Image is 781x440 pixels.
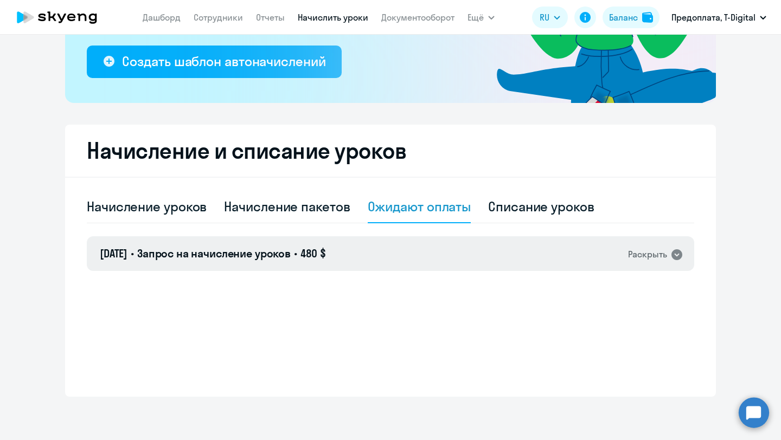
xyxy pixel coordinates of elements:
[628,248,667,261] div: Раскрыть
[87,198,207,215] div: Начисление уроков
[298,12,368,23] a: Начислить уроки
[666,4,772,30] button: Предоплата, T-Digital
[381,12,454,23] a: Документооборот
[87,138,694,164] h2: Начисление и списание уроков
[540,11,549,24] span: RU
[143,12,181,23] a: Дашборд
[368,198,471,215] div: Ожидают оплаты
[642,12,653,23] img: balance
[100,247,127,260] span: [DATE]
[224,198,350,215] div: Начисление пакетов
[488,198,594,215] div: Списание уроков
[532,7,568,28] button: RU
[294,247,297,260] span: •
[468,7,495,28] button: Ещё
[122,53,325,70] div: Создать шаблон автоначислений
[256,12,285,23] a: Отчеты
[671,11,756,24] p: Предоплата, T-Digital
[131,247,134,260] span: •
[609,11,638,24] div: Баланс
[194,12,243,23] a: Сотрудники
[603,7,660,28] button: Балансbalance
[468,11,484,24] span: Ещё
[87,46,342,78] button: Создать шаблон автоначислений
[300,247,326,260] span: 480 $
[137,247,291,260] span: Запрос на начисление уроков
